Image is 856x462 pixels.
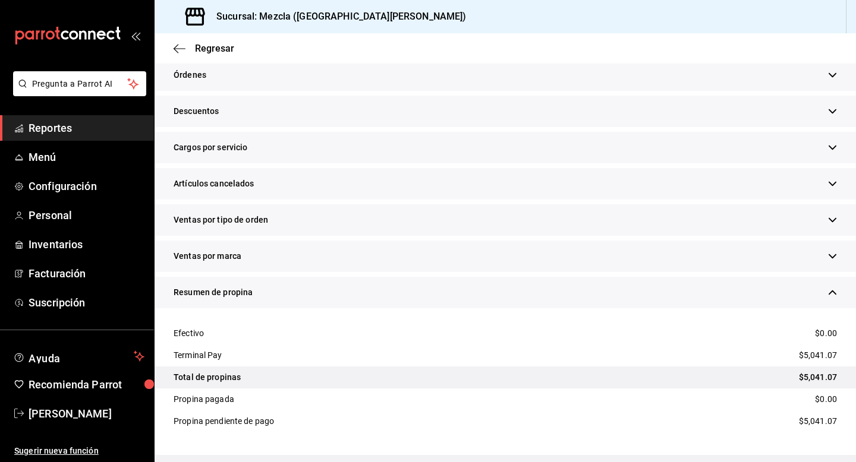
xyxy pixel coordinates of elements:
[799,349,837,362] span: $5,041.07
[174,214,268,226] span: Ventas por tipo de orden
[207,10,466,24] h3: Sucursal: Mezcla ([GEOGRAPHIC_DATA][PERSON_NAME])
[29,236,144,252] span: Inventarios
[29,178,144,194] span: Configuración
[174,43,234,54] button: Regresar
[29,265,144,281] span: Facturación
[32,78,128,90] span: Pregunta a Parrot AI
[195,43,234,54] span: Regresar
[29,149,144,165] span: Menú
[13,71,146,96] button: Pregunta a Parrot AI
[174,327,204,340] div: Efectivo
[174,415,274,428] div: Propina pendiente de pago
[815,393,837,406] span: $0.00
[29,207,144,223] span: Personal
[799,415,837,428] span: $5,041.07
[29,376,144,393] span: Recomienda Parrot
[174,393,234,406] div: Propina pagada
[29,406,144,422] span: [PERSON_NAME]
[174,141,248,154] span: Cargos por servicio
[29,349,129,363] span: Ayuda
[14,445,144,457] span: Sugerir nueva función
[815,327,837,340] span: $0.00
[799,371,837,384] span: $5,041.07
[174,250,241,262] span: Ventas por marca
[174,371,241,384] div: Total de propinas
[29,295,144,311] span: Suscripción
[29,120,144,136] span: Reportes
[8,86,146,99] a: Pregunta a Parrot AI
[174,69,206,81] span: Órdenes
[174,105,219,118] span: Descuentos
[131,31,140,40] button: open_drawer_menu
[174,178,254,190] span: Artículos cancelados
[174,286,253,299] span: Resumen de propina
[174,349,222,362] div: Terminal Pay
